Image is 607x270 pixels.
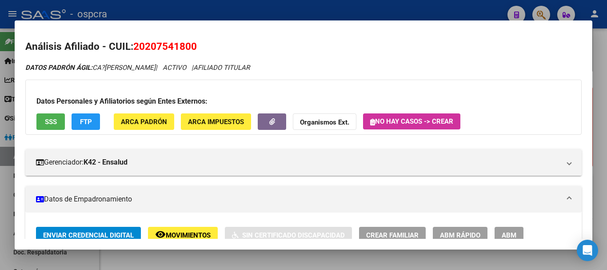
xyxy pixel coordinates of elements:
button: ARCA Impuestos [181,113,251,130]
h3: Datos Personales y Afiliatorios según Entes Externos: [36,96,571,107]
span: ABM [502,231,516,239]
button: ABM [495,227,523,243]
mat-panel-title: Gerenciador: [36,157,560,168]
span: ARCA Padrón [121,118,167,126]
strong: DATOS PADRÓN ÁGIL: [25,64,92,72]
i: | ACTIVO | [25,64,250,72]
h2: Análisis Afiliado - CUIL: [25,39,582,54]
span: No hay casos -> Crear [370,117,453,125]
span: Enviar Credencial Digital [43,231,134,239]
button: SSS [36,113,65,130]
button: ABM Rápido [433,227,487,243]
strong: K42 - Ensalud [84,157,128,168]
mat-icon: remove_red_eye [155,229,166,240]
span: ARCA Impuestos [188,118,244,126]
span: CA?[PERSON_NAME] [25,64,156,72]
button: FTP [72,113,100,130]
button: No hay casos -> Crear [363,113,460,129]
button: Crear Familiar [359,227,426,243]
span: ABM Rápido [440,231,480,239]
button: Movimientos [148,227,218,243]
span: Movimientos [166,231,211,239]
span: 20207541800 [133,40,197,52]
span: AFILIADO TITULAR [193,64,250,72]
span: Sin Certificado Discapacidad [242,231,345,239]
button: Enviar Credencial Digital [36,227,141,243]
strong: Organismos Ext. [300,118,349,126]
span: Crear Familiar [366,231,419,239]
button: Organismos Ext. [293,113,356,130]
button: Sin Certificado Discapacidad [225,227,352,243]
span: FTP [80,118,92,126]
span: SSS [45,118,57,126]
mat-expansion-panel-header: Gerenciador:K42 - Ensalud [25,149,582,176]
div: Open Intercom Messenger [577,240,598,261]
mat-expansion-panel-header: Datos de Empadronamiento [25,186,582,213]
mat-panel-title: Datos de Empadronamiento [36,194,560,205]
button: ARCA Padrón [114,113,174,130]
